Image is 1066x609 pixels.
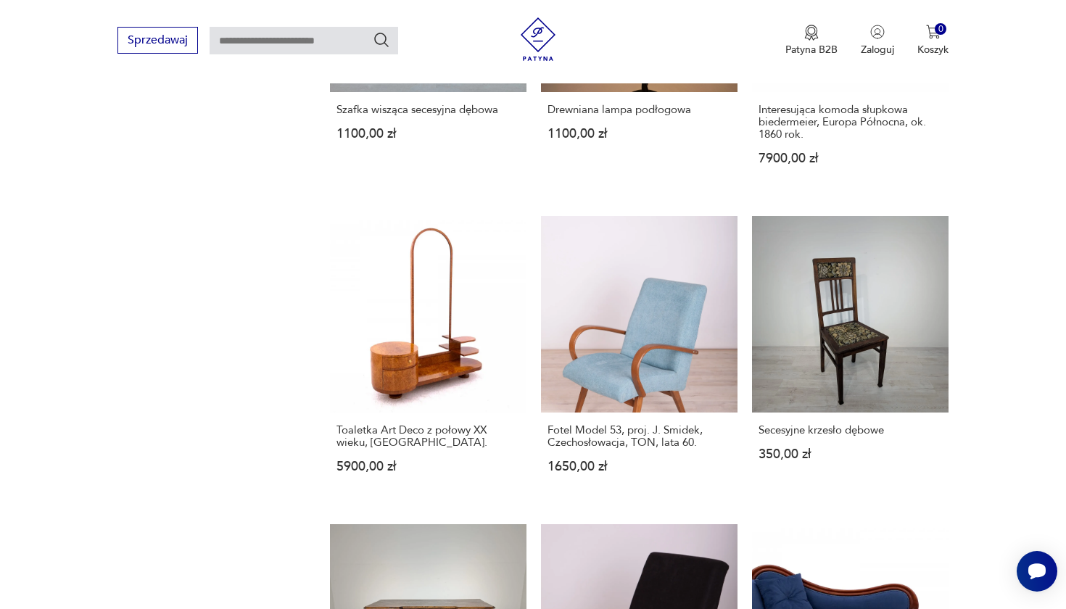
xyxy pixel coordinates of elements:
[785,25,838,57] a: Ikona medaluPatyna B2B
[759,152,942,165] p: 7900,00 zł
[548,104,731,116] h3: Drewniana lampa podłogowa
[373,31,390,49] button: Szukaj
[336,424,520,449] h3: Toaletka Art Deco z połowy XX wieku, [GEOGRAPHIC_DATA].
[785,25,838,57] button: Patyna B2B
[336,460,520,473] p: 5900,00 zł
[785,43,838,57] p: Patyna B2B
[516,17,560,61] img: Patyna - sklep z meblami i dekoracjami vintage
[861,43,894,57] p: Zaloguj
[117,27,198,54] button: Sprzedawaj
[330,216,526,501] a: Toaletka Art Deco z połowy XX wieku, Polska.Toaletka Art Deco z połowy XX wieku, [GEOGRAPHIC_DATA...
[1017,551,1057,592] iframe: Smartsupp widget button
[548,460,731,473] p: 1650,00 zł
[870,25,885,39] img: Ikonka użytkownika
[117,36,198,46] a: Sprzedawaj
[548,424,731,449] h3: Fotel Model 53, proj. J. Smidek, Czechosłowacja, TON, lata 60.
[861,25,894,57] button: Zaloguj
[541,216,737,501] a: Fotel Model 53, proj. J. Smidek, Czechosłowacja, TON, lata 60.Fotel Model 53, proj. J. Smidek, Cz...
[548,128,731,140] p: 1100,00 zł
[336,128,520,140] p: 1100,00 zł
[917,25,949,57] button: 0Koszyk
[759,104,942,141] h3: Interesująca komoda słupkowa biedermeier, Europa Północna, ok. 1860 rok.
[917,43,949,57] p: Koszyk
[935,23,947,36] div: 0
[336,104,520,116] h3: Szafka wisząca secesyjna dębowa
[804,25,819,41] img: Ikona medalu
[759,448,942,460] p: 350,00 zł
[752,216,949,501] a: Secesyjne krzesło dęboweSecesyjne krzesło dębowe350,00 zł
[759,424,942,436] h3: Secesyjne krzesło dębowe
[926,25,941,39] img: Ikona koszyka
